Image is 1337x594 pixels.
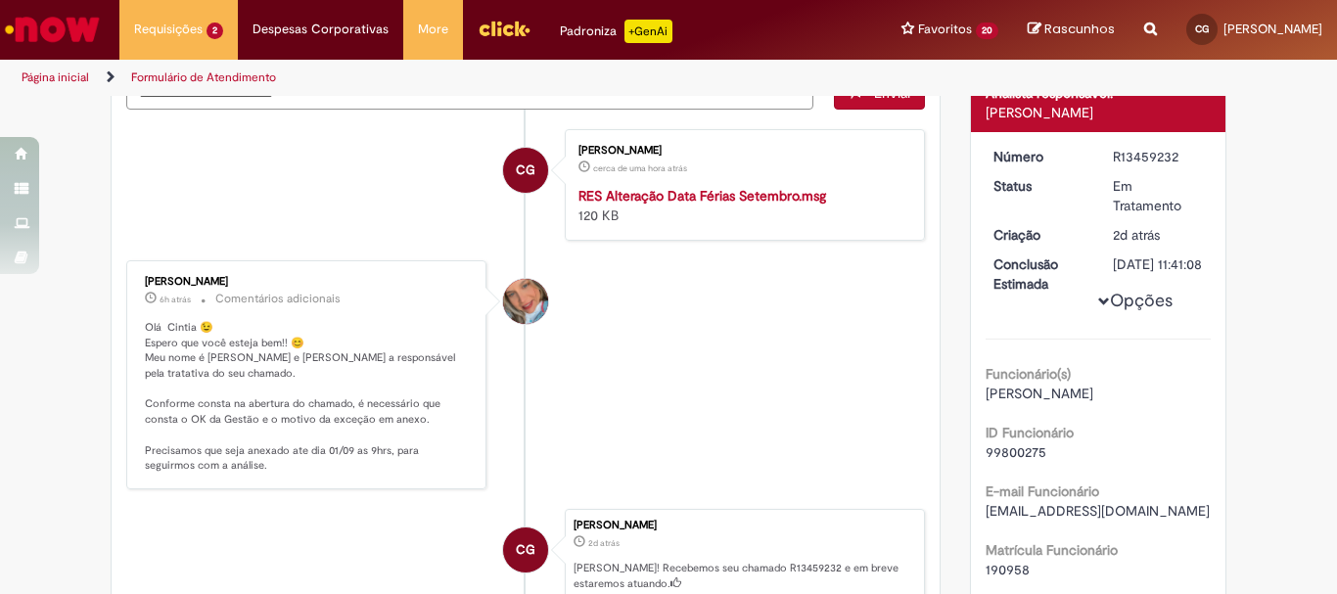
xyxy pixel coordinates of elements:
p: [PERSON_NAME]! Recebemos seu chamado R13459232 e em breve estaremos atuando. [574,561,914,591]
small: Comentários adicionais [215,291,341,307]
span: CG [516,147,535,194]
span: CG [516,526,535,573]
b: Funcionário(s) [986,365,1071,383]
span: 2 [207,23,223,39]
span: [EMAIL_ADDRESS][DOMAIN_NAME] [986,502,1210,520]
span: Favoritos [918,20,972,39]
time: 28/08/2025 16:41:05 [1113,226,1160,244]
p: Olá Cintia 😉 Espero que você esteja bem!! 😊 Meu nome é [PERSON_NAME] e [PERSON_NAME] a responsáve... [145,320,471,474]
div: 120 KB [578,186,904,225]
p: +GenAi [624,20,672,43]
a: RES Alteração Data Férias Setembro.msg [578,187,826,205]
span: 20 [976,23,998,39]
div: 28/08/2025 16:41:05 [1113,225,1204,245]
span: Rascunhos [1044,20,1115,38]
div: Jacqueline Andrade Galani [503,279,548,324]
span: More [418,20,448,39]
div: [PERSON_NAME] [574,520,914,531]
b: ID Funcionário [986,424,1074,441]
div: Padroniza [560,20,672,43]
div: [PERSON_NAME] [578,145,904,157]
span: [PERSON_NAME] [986,385,1093,402]
div: [DATE] 11:41:08 [1113,254,1204,274]
div: [PERSON_NAME] [145,276,471,288]
img: ServiceNow [2,10,103,49]
span: Requisições [134,20,203,39]
dt: Conclusão Estimada [979,254,1099,294]
span: 190958 [986,561,1030,578]
b: Matrícula Funcionário [986,541,1118,559]
img: click_logo_yellow_360x200.png [478,14,530,43]
span: Enviar [874,84,912,102]
a: Formulário de Atendimento [131,69,276,85]
div: Cintia Ganassini Gobetti [503,148,548,193]
span: CG [1195,23,1209,35]
ul: Trilhas de página [15,60,877,96]
span: 2d atrás [588,537,620,549]
div: Cintia Ganassini Gobetti [503,527,548,572]
span: 2d atrás [1113,226,1160,244]
div: Em Tratamento [1113,176,1204,215]
a: Página inicial [22,69,89,85]
span: 6h atrás [160,294,191,305]
div: R13459232 [1113,147,1204,166]
span: 99800275 [986,443,1046,461]
span: [PERSON_NAME] [1223,21,1322,37]
span: Despesas Corporativas [253,20,389,39]
dt: Número [979,147,1099,166]
a: Rascunhos [1028,21,1115,39]
time: 30/08/2025 08:24:22 [160,294,191,305]
b: E-mail Funcionário [986,482,1099,500]
dt: Status [979,176,1099,196]
span: cerca de uma hora atrás [593,162,687,174]
div: [PERSON_NAME] [986,103,1212,122]
dt: Criação [979,225,1099,245]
